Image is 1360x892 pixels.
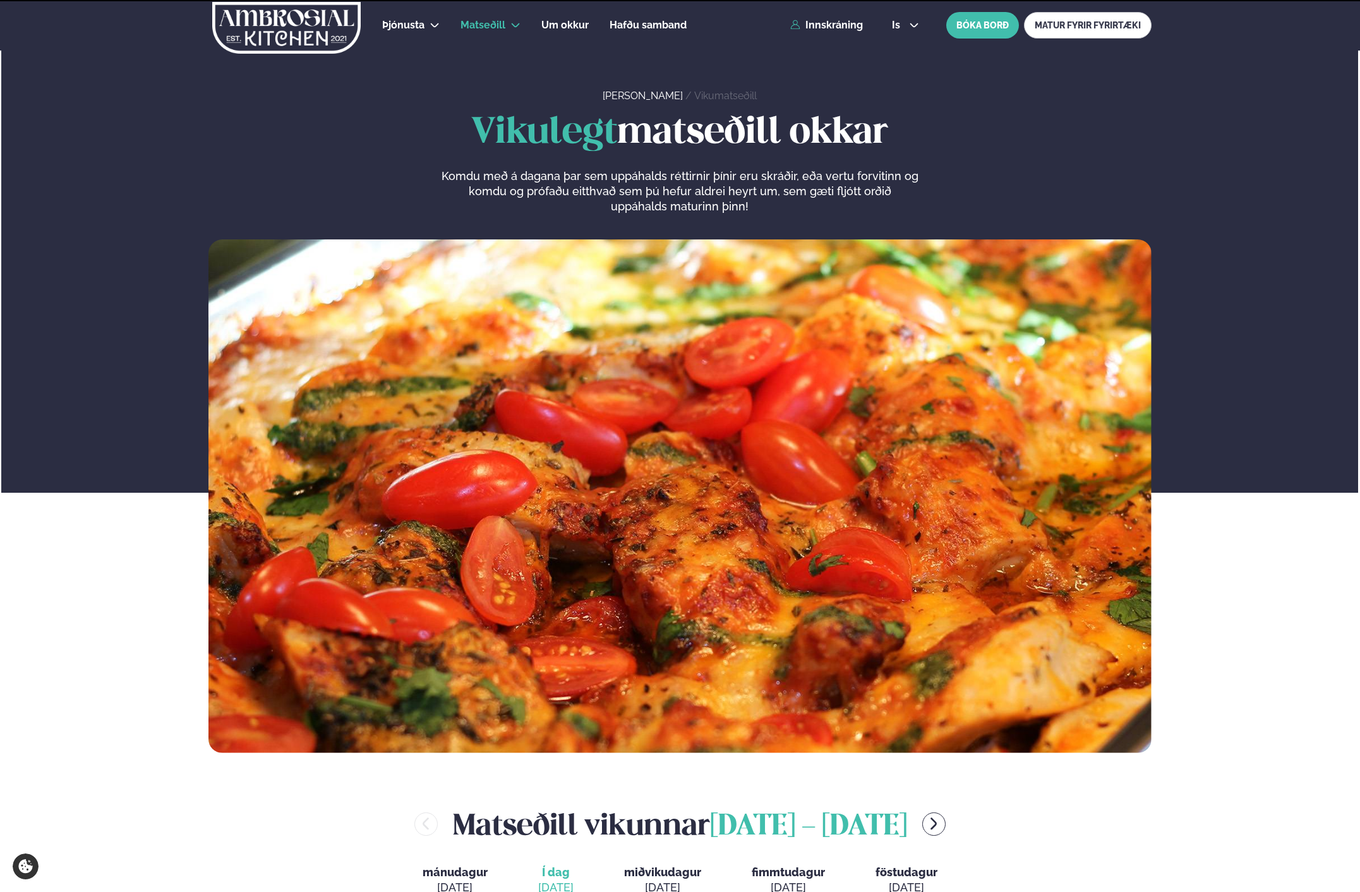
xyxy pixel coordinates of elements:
span: Vikulegt [471,116,617,150]
a: Matseðill [460,18,505,33]
button: is [882,20,929,30]
img: image alt [208,239,1152,753]
button: menu-btn-left [414,812,438,836]
span: föstudagur [876,865,937,879]
a: Vikumatseðill [694,90,757,102]
span: fimmtudagur [752,865,825,879]
button: menu-btn-right [922,812,946,836]
span: Þjónusta [382,19,424,31]
a: Hafðu samband [610,18,687,33]
a: Þjónusta [382,18,424,33]
p: Komdu með á dagana þar sem uppáhalds réttirnir þínir eru skráðir, eða vertu forvitinn og komdu og... [441,169,918,214]
span: Hafðu samband [610,19,687,31]
h1: matseðill okkar [208,113,1152,154]
span: / [685,90,694,102]
a: Cookie settings [13,853,39,879]
a: MATUR FYRIR FYRIRTÆKI [1024,12,1152,39]
button: BÓKA BORÐ [946,12,1019,39]
span: is [892,20,904,30]
span: mánudagur [423,865,488,879]
span: miðvikudagur [624,865,701,879]
img: logo [211,2,362,54]
a: Um okkur [541,18,589,33]
span: Um okkur [541,19,589,31]
h2: Matseðill vikunnar [453,804,907,845]
a: Innskráning [790,20,863,31]
span: [DATE] - [DATE] [710,813,907,841]
span: Matseðill [460,19,505,31]
a: [PERSON_NAME] [603,90,683,102]
span: Í dag [538,865,574,880]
